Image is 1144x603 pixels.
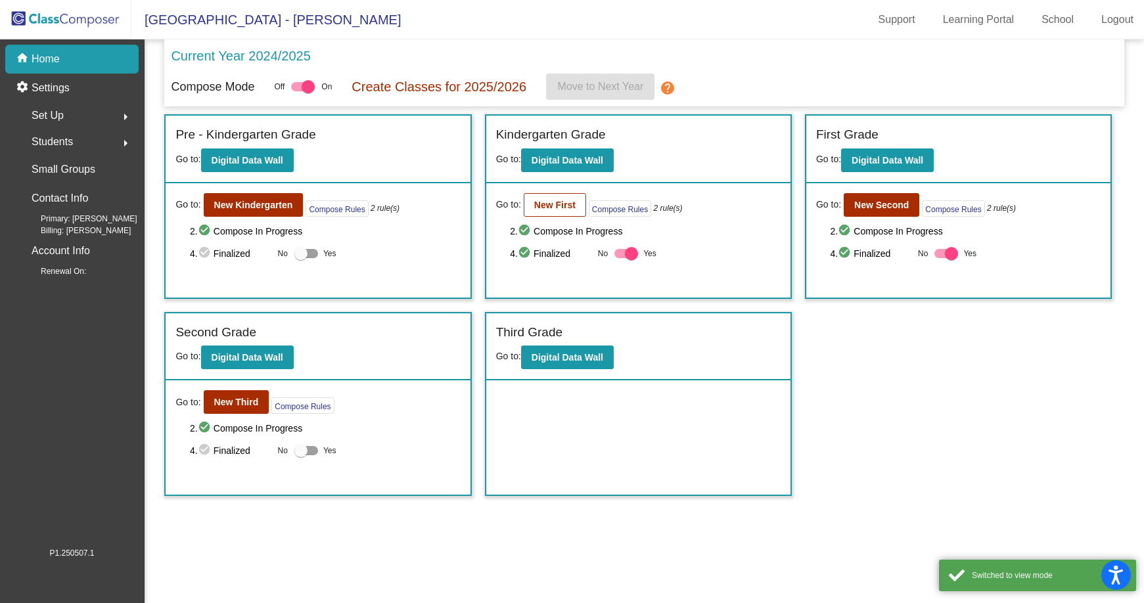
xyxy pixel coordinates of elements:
[32,242,90,260] p: Account Info
[868,9,926,30] a: Support
[532,155,603,166] b: Digital Data Wall
[352,77,526,97] p: Create Classes for 2025/2026
[660,80,675,96] mat-icon: help
[972,569,1126,581] div: Switched to view mode
[518,246,534,261] mat-icon: check_circle
[32,189,88,208] p: Contact Info
[275,81,285,93] span: Off
[16,80,32,96] mat-icon: settings
[518,223,534,239] mat-icon: check_circle
[510,223,781,239] span: 2. Compose In Progress
[816,154,841,164] span: Go to:
[557,81,643,92] span: Move to Next Year
[190,443,271,458] span: 4. Finalized
[198,420,214,436] mat-icon: check_circle
[534,200,576,210] b: New First
[201,148,294,172] button: Digital Data Wall
[175,395,200,409] span: Go to:
[278,248,288,259] span: No
[198,443,214,458] mat-icon: check_circle
[306,200,368,217] button: Compose Rules
[987,202,1016,214] i: 2 rule(s)
[532,352,603,363] b: Digital Data Wall
[816,198,841,212] span: Go to:
[918,248,928,259] span: No
[496,198,521,212] span: Go to:
[171,46,310,66] p: Current Year 2024/2025
[521,148,614,172] button: Digital Data Wall
[838,246,854,261] mat-icon: check_circle
[212,155,283,166] b: Digital Data Wall
[524,193,586,217] button: New First
[175,154,200,164] span: Go to:
[32,160,95,179] p: Small Groups
[510,246,591,261] span: 4. Finalized
[521,346,614,369] button: Digital Data Wall
[204,193,304,217] button: New Kindergarten
[171,78,254,96] p: Compose Mode
[922,200,984,217] button: Compose Rules
[838,223,854,239] mat-icon: check_circle
[20,265,86,277] span: Renewal On:
[496,351,521,361] span: Go to:
[32,80,70,96] p: Settings
[1031,9,1084,30] a: School
[546,74,654,100] button: Move to Next Year
[271,397,334,414] button: Compose Rules
[831,246,911,261] span: 4. Finalized
[321,81,332,93] span: On
[190,420,461,436] span: 2. Compose In Progress
[175,125,315,145] label: Pre - Kindergarten Grade
[844,193,919,217] button: New Second
[198,223,214,239] mat-icon: check_circle
[20,213,137,225] span: Primary: [PERSON_NAME]
[278,445,288,457] span: No
[816,125,879,145] label: First Grade
[214,397,259,407] b: New Third
[214,200,293,210] b: New Kindergarten
[496,154,521,164] span: Go to:
[496,323,562,342] label: Third Grade
[852,155,923,166] b: Digital Data Wall
[198,246,214,261] mat-icon: check_circle
[831,223,1101,239] span: 2. Compose In Progress
[589,200,651,217] button: Compose Rules
[175,198,200,212] span: Go to:
[854,200,909,210] b: New Second
[201,346,294,369] button: Digital Data Wall
[131,9,401,30] span: [GEOGRAPHIC_DATA] - [PERSON_NAME]
[118,135,133,151] mat-icon: arrow_right
[932,9,1025,30] a: Learning Portal
[32,133,73,151] span: Students
[175,323,256,342] label: Second Grade
[118,109,133,125] mat-icon: arrow_right
[190,246,271,261] span: 4. Finalized
[496,125,606,145] label: Kindergarten Grade
[598,248,608,259] span: No
[643,246,656,261] span: Yes
[204,390,269,414] button: New Third
[1091,9,1144,30] a: Logout
[654,202,683,214] i: 2 rule(s)
[190,223,461,239] span: 2. Compose In Progress
[32,51,60,67] p: Home
[323,443,336,458] span: Yes
[323,246,336,261] span: Yes
[175,351,200,361] span: Go to:
[20,225,131,236] span: Billing: [PERSON_NAME]
[32,106,64,125] span: Set Up
[963,246,976,261] span: Yes
[212,352,283,363] b: Digital Data Wall
[841,148,934,172] button: Digital Data Wall
[371,202,400,214] i: 2 rule(s)
[16,51,32,67] mat-icon: home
